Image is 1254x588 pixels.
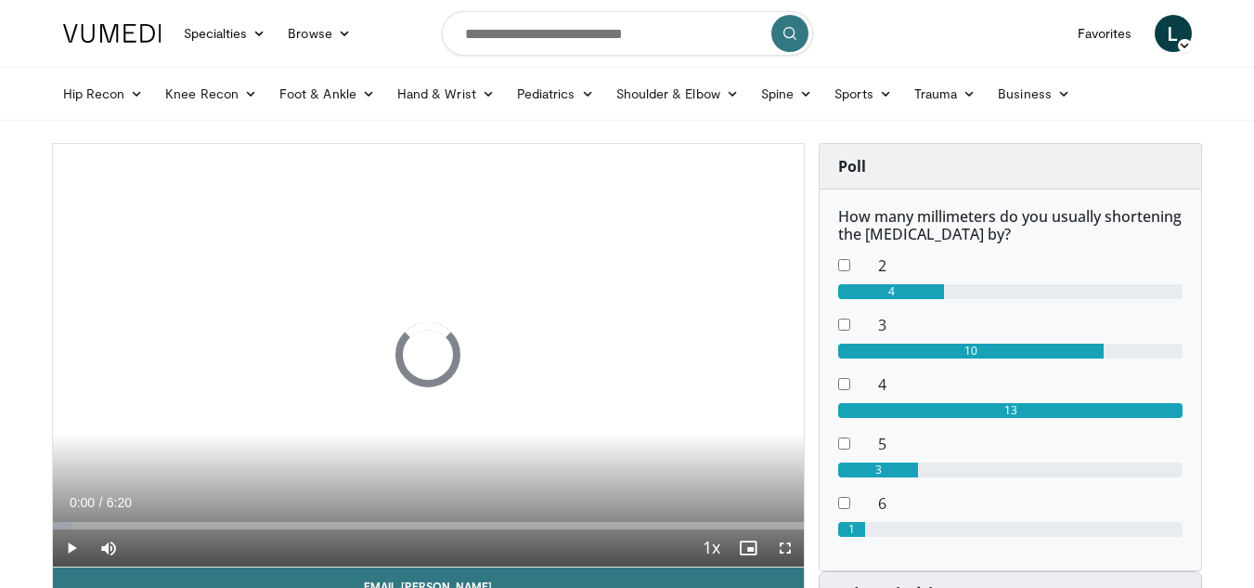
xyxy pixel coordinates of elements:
[52,75,155,112] a: Hip Recon
[70,495,95,510] span: 0:00
[442,11,813,56] input: Search topics, interventions
[107,495,132,510] span: 6:20
[838,522,865,537] div: 1
[1067,15,1144,52] a: Favorites
[838,156,866,176] strong: Poll
[864,492,1196,515] dd: 6
[605,75,750,112] a: Shoulder & Elbow
[838,344,1104,359] div: 10
[63,24,162,43] img: VuMedi Logo
[730,529,767,567] button: Enable picture-in-picture mode
[864,255,1196,277] dd: 2
[838,284,944,299] div: 4
[987,75,1081,112] a: Business
[750,75,823,112] a: Spine
[838,208,1183,243] h6: How many millimeters do you usually shortening the [MEDICAL_DATA] by?
[838,403,1183,418] div: 13
[767,529,804,567] button: Fullscreen
[864,314,1196,336] dd: 3
[277,15,362,52] a: Browse
[838,463,918,477] div: 3
[154,75,268,112] a: Knee Recon
[173,15,278,52] a: Specialties
[506,75,605,112] a: Pediatrics
[53,144,805,568] video-js: Video Player
[53,529,90,567] button: Play
[268,75,386,112] a: Foot & Ankle
[90,529,127,567] button: Mute
[864,373,1196,396] dd: 4
[903,75,988,112] a: Trauma
[53,522,805,529] div: Progress Bar
[1155,15,1192,52] a: L
[864,433,1196,455] dd: 5
[692,529,730,567] button: Playback Rate
[386,75,506,112] a: Hand & Wrist
[99,495,103,510] span: /
[823,75,903,112] a: Sports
